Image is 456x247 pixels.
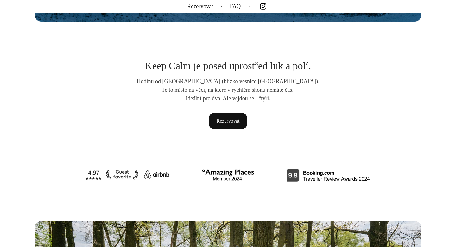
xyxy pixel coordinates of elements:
p: Je to místo na věci, na které v rychlém shonu nemáte čas. [127,86,329,94]
img: Amazing Places Member [186,167,270,183]
img: Airbnb Guest Favorite 4.97 [85,170,170,180]
p: Hodinu od [GEOGRAPHIC_DATA] (blízko vesnice [GEOGRAPHIC_DATA]). [127,77,329,86]
p: Ideální pro dva. Ale vejdou se i čtyři. [127,94,329,103]
h2: Keep Calm je posed uprostřed luk a polí. [85,60,370,72]
a: Rezervovat [209,113,248,129]
img: 9.8 Booking.com Traveller Review Awards 2024 [286,168,370,182]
